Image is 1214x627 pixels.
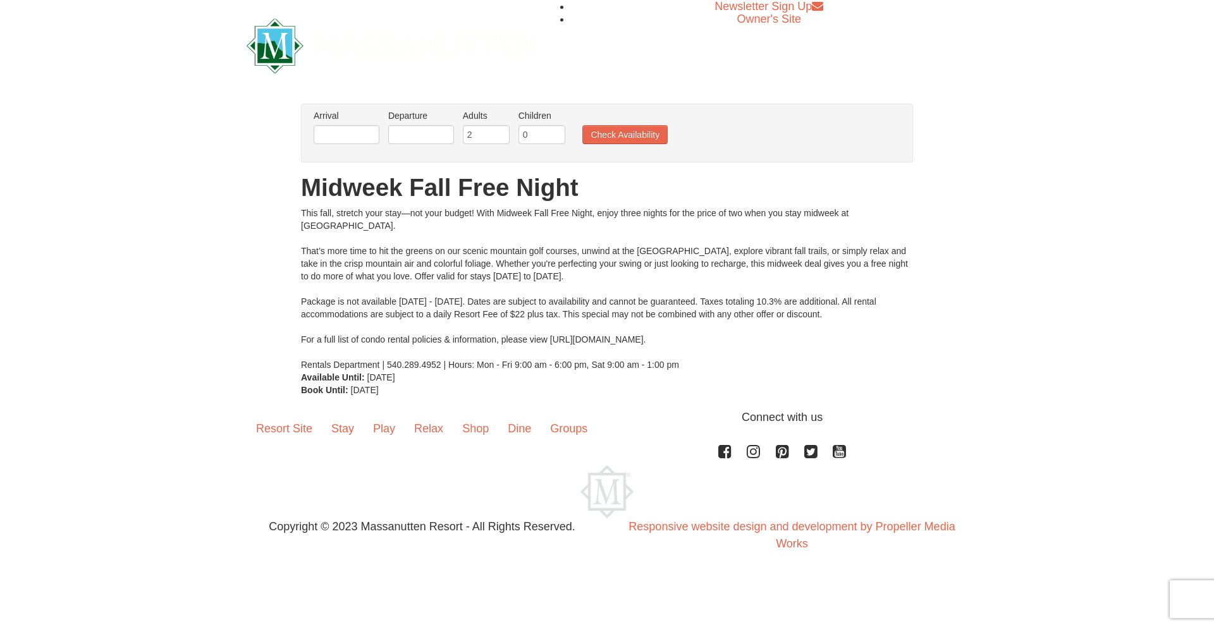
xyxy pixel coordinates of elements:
a: Groups [541,409,597,448]
a: Responsive website design and development by Propeller Media Works [628,520,955,550]
a: Dine [498,409,541,448]
a: Resort Site [247,409,322,448]
label: Adults [463,109,510,122]
img: Massanutten Resort Logo [247,18,536,73]
h1: Midweek Fall Free Night [301,175,913,200]
a: Play [364,409,405,448]
a: Massanutten Resort [247,29,536,59]
a: Owner's Site [737,13,801,25]
p: Connect with us [247,409,967,426]
img: Massanutten Resort Logo [580,465,634,518]
a: Stay [322,409,364,448]
div: This fall, stretch your stay—not your budget! With Midweek Fall Free Night, enjoy three nights fo... [301,207,913,371]
label: Arrival [314,109,379,122]
span: [DATE] [367,372,395,382]
a: Relax [405,409,453,448]
button: Check Availability [582,125,668,144]
label: Departure [388,109,454,122]
a: Shop [453,409,498,448]
span: [DATE] [351,385,379,395]
strong: Available Until: [301,372,365,382]
p: Copyright © 2023 Massanutten Resort - All Rights Reserved. [237,518,607,535]
label: Children [518,109,565,122]
strong: Book Until: [301,385,348,395]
